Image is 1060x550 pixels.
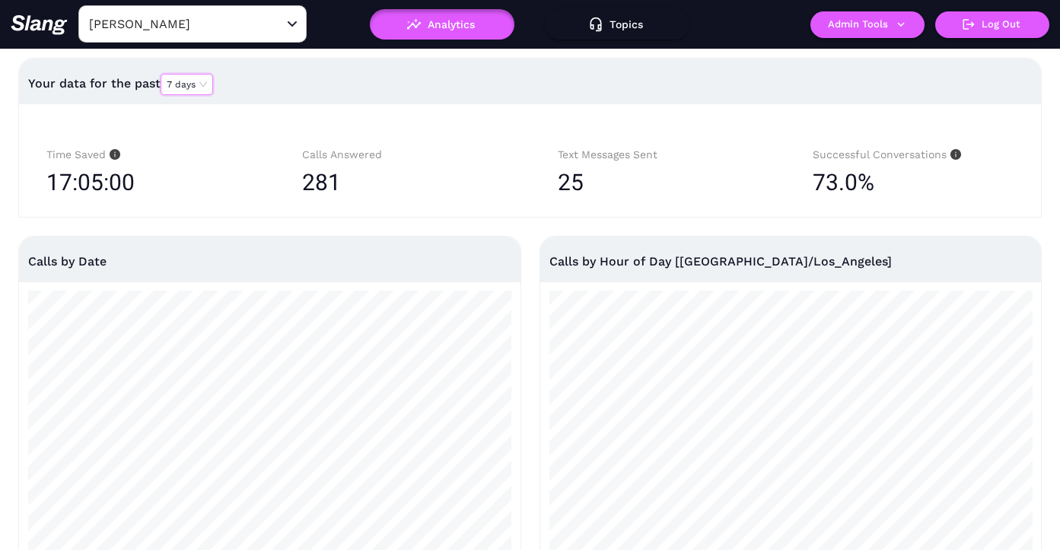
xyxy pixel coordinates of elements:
[46,148,120,161] span: Time Saved
[28,237,511,286] div: Calls by Date
[935,11,1049,38] button: Log Out
[813,164,874,202] span: 73.0%
[558,169,584,196] span: 25
[545,9,689,40] button: Topics
[813,148,961,161] span: Successful Conversations
[947,149,961,160] span: info-circle
[558,146,759,164] div: Text Messages Sent
[370,9,514,40] button: Analytics
[302,169,341,196] span: 281
[46,164,135,202] span: 17:05:00
[283,15,301,33] button: Open
[106,149,120,160] span: info-circle
[549,237,1033,286] div: Calls by Hour of Day [[GEOGRAPHIC_DATA]/Los_Angeles]
[810,11,925,38] button: Admin Tools
[11,14,68,35] img: 623511267c55cb56e2f2a487_logo2.png
[370,18,514,29] a: Analytics
[28,65,1032,102] div: Your data for the past
[302,146,503,164] div: Calls Answered
[167,75,207,94] span: 7 days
